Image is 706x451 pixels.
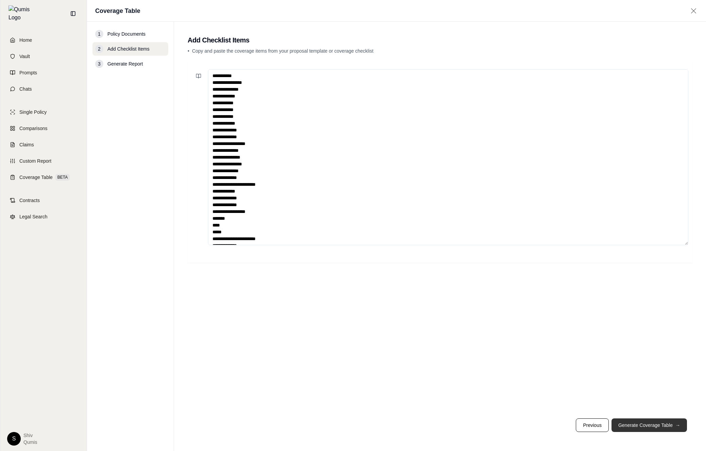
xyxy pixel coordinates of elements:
a: Comparisons [4,121,83,136]
span: BETA [55,174,70,181]
button: Collapse sidebar [68,8,79,19]
span: Shiv [23,432,37,439]
span: Legal Search [19,213,48,220]
span: Policy Documents [107,31,145,37]
span: Vault [19,53,30,60]
span: Qumis [23,439,37,446]
span: Copy and paste the coverage items from your proposal template or coverage checklist [192,48,374,54]
button: Previous [576,418,608,432]
h1: Coverage Table [95,6,140,16]
span: Generate Report [107,60,143,67]
span: Claims [19,141,34,148]
a: Vault [4,49,83,64]
span: → [675,422,680,429]
div: 2 [95,45,103,53]
img: Qumis Logo [8,5,34,22]
a: Home [4,33,83,48]
span: Prompts [19,69,37,76]
div: S [7,432,21,446]
a: Claims [4,137,83,152]
div: 3 [95,60,103,68]
span: Add Checklist Items [107,46,150,52]
a: Coverage TableBETA [4,170,83,185]
span: Contracts [19,197,40,204]
a: Prompts [4,65,83,80]
a: Legal Search [4,209,83,224]
span: Comparisons [19,125,47,132]
button: Generate Coverage Table→ [612,418,687,432]
span: Custom Report [19,158,51,164]
span: Coverage Table [19,174,53,181]
a: Single Policy [4,105,83,120]
span: Single Policy [19,109,47,115]
a: Custom Report [4,154,83,168]
span: • [188,48,189,54]
a: Chats [4,82,83,96]
span: Home [19,37,32,43]
a: Contracts [4,193,83,208]
span: Chats [19,86,32,92]
h2: Add Checklist Items [188,35,692,45]
div: 1 [95,30,103,38]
